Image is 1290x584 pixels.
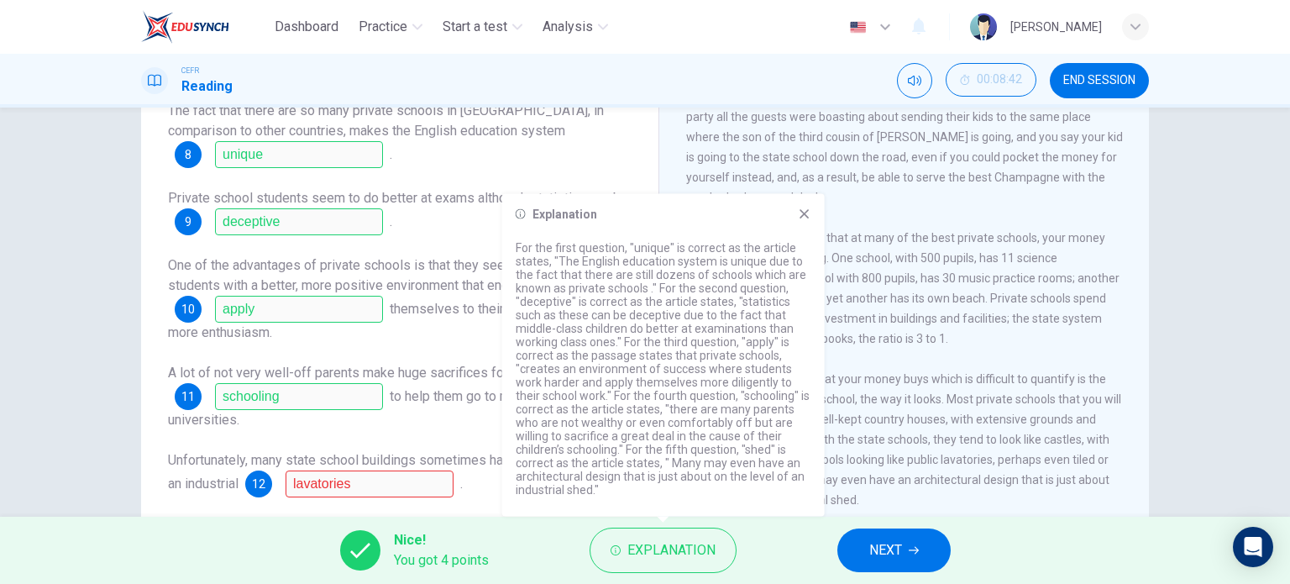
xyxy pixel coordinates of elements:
[390,213,392,229] span: .
[215,141,383,168] input: unique
[1233,527,1273,567] div: Open Intercom Messenger
[1010,17,1102,37] div: [PERSON_NAME]
[252,478,265,490] span: 12
[168,257,604,293] span: One of the advantages of private schools is that they seem to provide students with a better, mor...
[181,391,195,402] span: 11
[168,190,628,206] span: Private school students seem to do better at exams although statistics can be
[869,539,902,562] span: NEXT
[686,231,1120,345] span: It is a fact, however, that at many of the best private schools, your money buys you something. O...
[141,10,229,44] img: EduSynch logo
[897,63,932,98] div: Mute
[443,17,507,37] span: Start a test
[185,216,191,228] span: 9
[460,476,463,492] span: .
[627,539,716,562] span: Explanation
[215,296,383,323] input: apply
[215,208,383,235] input: deceptive
[286,471,454,497] input: shed
[168,365,595,381] span: A lot of not very well-off parents make huge sacrifices for their children’s
[543,17,593,37] span: Analysis
[185,149,191,160] span: 8
[168,452,627,492] span: Unfortunately, many state school buildings sometimes have the appearance of an industrial
[516,241,811,497] p: For the first question, "unique" is correct as the article states, "The English education system ...
[275,17,338,37] span: Dashboard
[946,63,1036,98] div: Hide
[181,303,195,315] span: 10
[394,550,489,571] span: You got 4 points
[181,76,233,97] h1: Reading
[532,208,597,221] h6: Explanation
[970,13,997,40] img: Profile picture
[394,530,489,550] span: Nice!
[359,17,407,37] span: Practice
[181,65,199,76] span: CEFR
[847,21,868,34] img: en
[1063,74,1135,87] span: END SESSION
[390,146,392,162] span: .
[686,372,1121,507] span: One of the things that your money buys which is difficult to quantify is the appearance of the sc...
[977,73,1022,87] span: 00:08:42
[215,383,383,410] input: schooling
